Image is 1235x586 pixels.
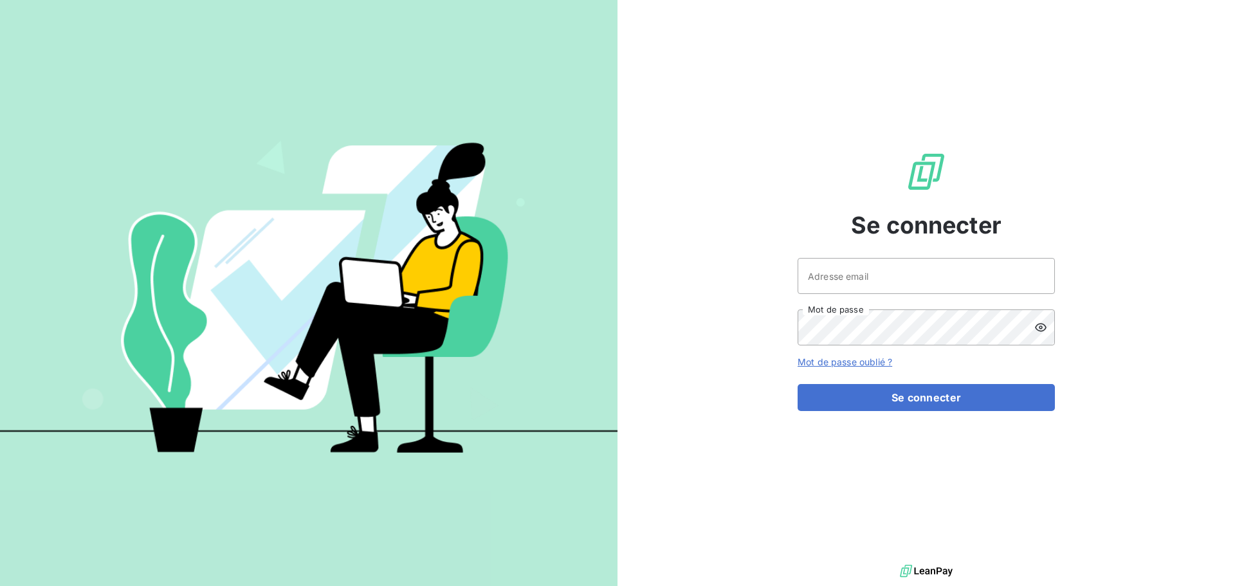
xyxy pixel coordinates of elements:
img: logo [900,562,953,581]
button: Se connecter [798,384,1055,411]
a: Mot de passe oublié ? [798,356,892,367]
img: Logo LeanPay [906,151,947,192]
input: placeholder [798,258,1055,294]
span: Se connecter [851,208,1002,243]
